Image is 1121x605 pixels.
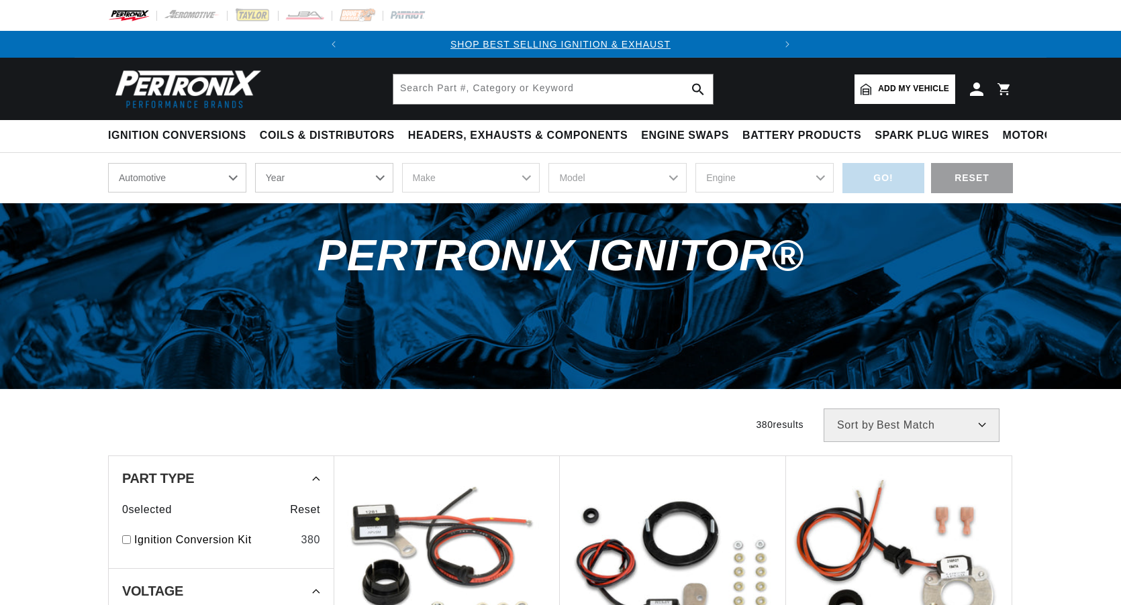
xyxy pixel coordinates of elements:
[855,74,955,104] a: Add my vehicle
[875,129,989,143] span: Spark Plug Wires
[931,163,1013,193] div: RESET
[1003,129,1083,143] span: Motorcycle
[450,39,671,50] a: SHOP BEST SELLING IGNITION & EXHAUST
[641,129,729,143] span: Engine Swaps
[878,82,949,95] span: Add my vehicle
[255,163,393,192] select: Year
[695,163,834,192] select: Engine
[824,408,1000,442] select: Sort by
[756,419,803,430] span: 380 results
[290,501,320,518] span: Reset
[408,129,628,143] span: Headers, Exhausts & Components
[868,120,995,152] summary: Spark Plug Wires
[774,31,801,58] button: Translation missing: en.sections.announcements.next_announcement
[736,120,868,152] summary: Battery Products
[347,37,774,52] div: Announcement
[108,129,246,143] span: Ignition Conversions
[683,74,713,104] button: search button
[122,472,194,485] span: Part Type
[347,37,774,52] div: 1 of 2
[634,120,736,152] summary: Engine Swaps
[996,120,1089,152] summary: Motorcycle
[122,501,172,518] span: 0 selected
[108,66,262,112] img: Pertronix
[837,420,874,431] span: Sort by
[260,129,395,143] span: Coils & Distributors
[393,74,713,104] input: Search Part #, Category or Keyword
[75,31,1046,58] slideshow-component: Translation missing: en.sections.announcements.announcement_bar
[318,231,803,280] span: PerTronix Ignitor®
[320,31,347,58] button: Translation missing: en.sections.announcements.previous_announcement
[108,120,253,152] summary: Ignition Conversions
[301,531,320,549] div: 380
[402,163,540,192] select: Make
[108,163,246,192] select: Ride Type
[742,129,861,143] span: Battery Products
[122,584,183,598] span: Voltage
[253,120,401,152] summary: Coils & Distributors
[401,120,634,152] summary: Headers, Exhausts & Components
[134,531,295,549] a: Ignition Conversion Kit
[548,163,687,192] select: Model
